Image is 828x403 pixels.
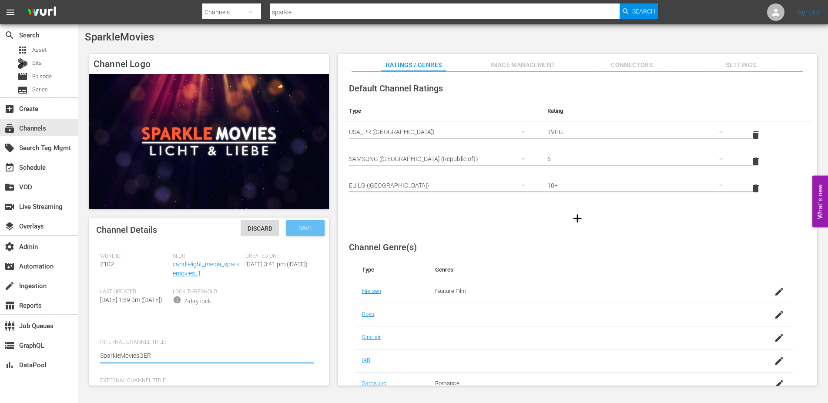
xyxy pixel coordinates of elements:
span: menu [5,7,16,17]
span: info [173,296,181,304]
span: Episode [32,72,52,81]
span: Reports [4,300,15,311]
span: Ingestion [4,281,15,291]
span: Lock Threshold: [173,289,241,296]
button: Discard [241,220,279,236]
div: 6 [547,147,732,171]
button: delete [745,151,766,172]
span: delete [751,130,761,140]
a: IAB [362,357,370,363]
th: Rating [540,101,739,121]
span: Internal Channel Title: [100,339,314,346]
span: Slug: [173,253,241,260]
span: Wurl ID: [100,253,168,260]
img: ans4CAIJ8jUAAAAAAAAAAAAAAAAAAAAAAAAgQb4GAAAAAAAAAAAAAAAAAAAAAAAAJMjXAAAAAAAAAAAAAAAAAAAAAAAAgAT5G... [21,2,63,23]
span: [DATE] 1:39 pm ([DATE]) [100,296,162,303]
span: 2102 [100,261,114,268]
span: Asset [17,45,28,55]
span: Channels [4,123,15,134]
div: 7-day lock [184,297,211,306]
div: Bits [17,58,28,69]
h4: Channel Logo [89,54,329,74]
span: Settings [708,60,774,71]
span: delete [751,183,761,194]
button: delete [745,124,766,145]
span: External Channel Title: [100,377,314,384]
button: Open Feedback Widget [812,176,828,228]
th: Type [355,259,428,280]
div: USA_PR ([GEOGRAPHIC_DATA]) [349,120,533,144]
span: Created On: [245,253,314,260]
div: 10+ [547,173,732,198]
div: SAMSUNG ([GEOGRAPHIC_DATA] (Republic of)) [349,147,533,171]
span: Admin [4,242,15,252]
span: Job Queues [4,321,15,331]
a: Roku [362,311,375,317]
span: Search [4,30,15,40]
span: Series [32,85,48,94]
span: [DATE] 3:41 pm ([DATE]) [245,261,308,268]
span: GraphQL [4,340,15,351]
span: Ratings / Genres [381,60,446,71]
a: candlelight_media_sparklemovies_1 [173,261,241,277]
button: Save [286,220,325,236]
span: Overlays [4,221,15,232]
span: Channel Details [96,225,157,235]
span: Last Updated: [100,289,168,296]
a: Sinclair [362,334,381,340]
table: simple table [342,101,813,202]
span: DataPool [4,360,15,370]
button: delete [745,178,766,199]
span: Discard [241,225,279,232]
span: Search Tag Mgmt [4,143,15,153]
th: Genres [428,259,744,280]
span: SparkleMovies [85,31,154,43]
span: Episode [17,71,28,82]
textarea: SparkleMovies-GER [100,351,314,362]
span: Save [292,225,320,232]
span: Create [4,104,15,114]
span: Live Streaming [4,201,15,212]
span: Series [17,85,28,95]
a: Nielsen [362,288,381,294]
div: TVPG [547,120,732,144]
span: delete [751,156,761,167]
span: Schedule [4,162,15,173]
th: Type [342,101,540,121]
span: Default Channel Ratings [349,83,443,94]
span: VOD [4,182,15,192]
span: Bits [32,59,42,67]
span: Image Management [490,60,556,71]
span: Automation [4,261,15,272]
span: Search [632,3,655,19]
a: Sign Out [797,9,820,16]
span: Connectors [599,60,664,71]
button: Search [620,3,658,19]
span: Channel Genre(s) [349,242,417,252]
a: Samsung [362,380,386,386]
div: EU LG ([GEOGRAPHIC_DATA]) [349,173,533,198]
img: SparkleMovies [89,74,329,209]
span: Asset [32,46,47,54]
